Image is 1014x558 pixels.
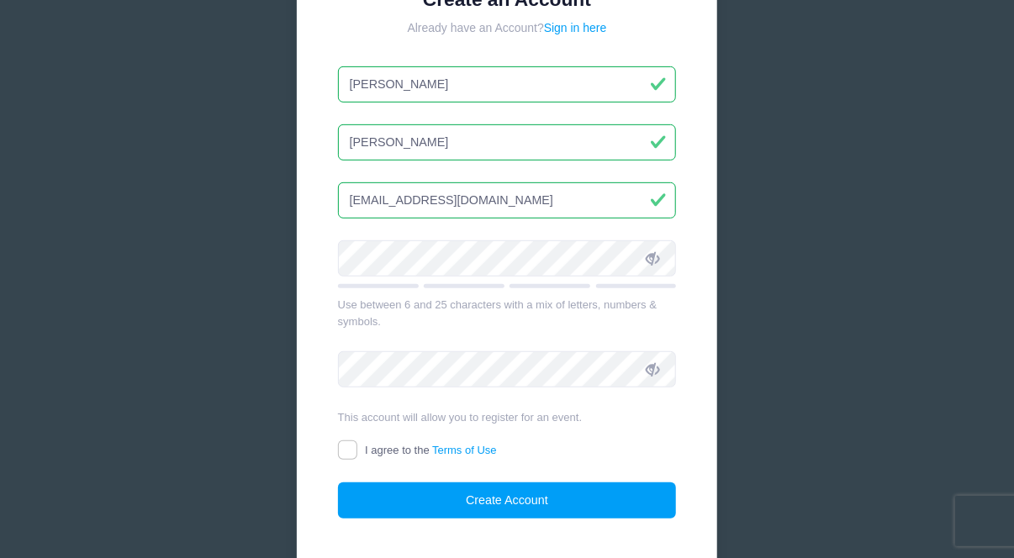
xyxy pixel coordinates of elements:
div: This account will allow you to register for an event. [338,409,677,426]
button: Create Account [338,482,677,519]
input: Last Name [338,124,677,161]
input: Email [338,182,677,218]
input: I agree to theTerms of Use [338,440,357,460]
input: First Name [338,66,677,103]
div: Use between 6 and 25 characters with a mix of letters, numbers & symbols. [338,297,677,329]
a: Terms of Use [432,444,497,456]
span: I agree to the [365,444,496,456]
a: Sign in here [544,21,607,34]
div: Already have an Account? [338,19,677,37]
